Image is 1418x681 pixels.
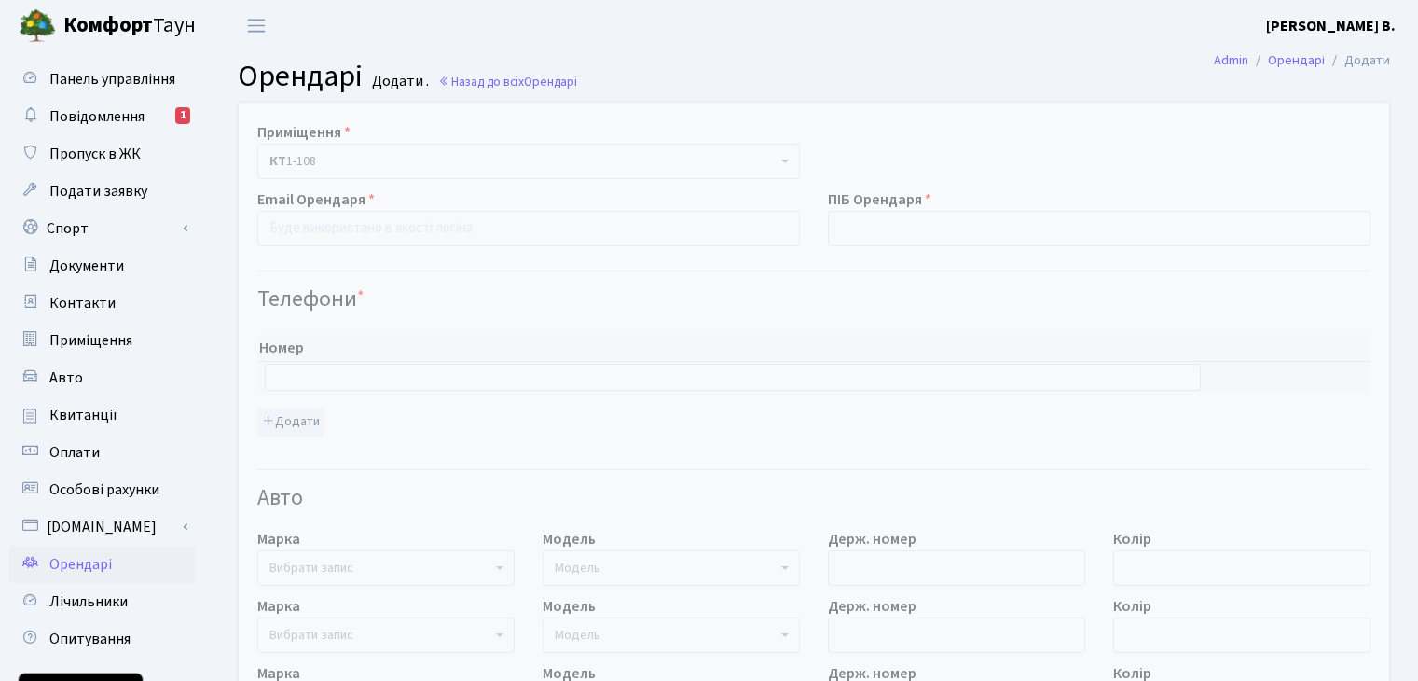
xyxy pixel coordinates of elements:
[49,256,124,276] span: Документи
[269,152,286,171] b: КТ
[49,69,175,90] span: Панель управління
[269,559,353,577] span: Вибрати запис
[555,626,600,645] span: Модель
[49,368,83,388] span: Авто
[49,554,112,575] span: Орендарі
[9,396,196,434] a: Квитанції
[257,144,800,179] span: <b>КТ</b>&nbsp;&nbsp;&nbsp;&nbsp;1-108
[233,10,280,41] button: Переключити навігацію
[175,107,190,124] div: 1
[1113,528,1151,550] label: Колір
[524,73,577,90] span: Орендарі
[257,528,300,550] label: Марка
[9,620,196,658] a: Опитування
[1266,16,1396,36] b: [PERSON_NAME] В.
[1266,15,1396,37] a: [PERSON_NAME] В.
[49,591,128,612] span: Лічильники
[9,359,196,396] a: Авто
[49,479,159,500] span: Особові рахунки
[9,247,196,285] a: Документи
[9,322,196,359] a: Приміщення
[257,335,1208,362] th: Номер
[1214,50,1248,70] a: Admin
[269,626,353,645] span: Вибрати запис
[828,528,916,550] label: Держ. номер
[9,135,196,173] a: Пропуск в ЖК
[555,559,600,577] span: Модель
[9,508,196,546] a: [DOMAIN_NAME]
[257,595,300,618] label: Марка
[9,98,196,135] a: Повідомлення1
[828,188,931,211] label: ПІБ Орендаря
[238,55,363,98] span: Орендарі
[1113,595,1151,618] label: Колір
[543,528,596,550] label: Модель
[49,106,145,127] span: Повідомлення
[1325,50,1390,71] li: Додати
[9,546,196,583] a: Орендарі
[49,442,100,463] span: Оплати
[828,595,916,618] label: Держ. номер
[49,181,147,202] span: Подати заявку
[9,285,196,322] a: Контакти
[9,434,196,471] a: Оплати
[63,10,196,42] span: Таун
[1186,41,1418,80] nav: breadcrumb
[257,211,800,246] input: Буде використано в якості логіна
[1268,50,1325,70] a: Орендарі
[368,73,429,90] small: Додати .
[9,471,196,508] a: Особові рахунки
[9,173,196,210] a: Подати заявку
[49,330,132,351] span: Приміщення
[49,293,116,313] span: Контакти
[257,121,351,144] label: Приміщення
[49,144,141,164] span: Пропуск в ЖК
[543,595,596,618] label: Модель
[257,408,324,437] button: Додати
[438,73,577,90] a: Назад до всіхОрендарі
[49,405,117,425] span: Квитанції
[257,485,1370,512] h4: Авто
[63,10,153,40] b: Комфорт
[257,286,1370,313] h4: Телефони
[9,583,196,620] a: Лічильники
[257,188,375,211] label: Email Орендаря
[49,629,131,649] span: Опитування
[9,61,196,98] a: Панель управління
[9,210,196,247] a: Спорт
[19,7,56,45] img: logo.png
[269,152,777,171] span: <b>КТ</b>&nbsp;&nbsp;&nbsp;&nbsp;1-108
